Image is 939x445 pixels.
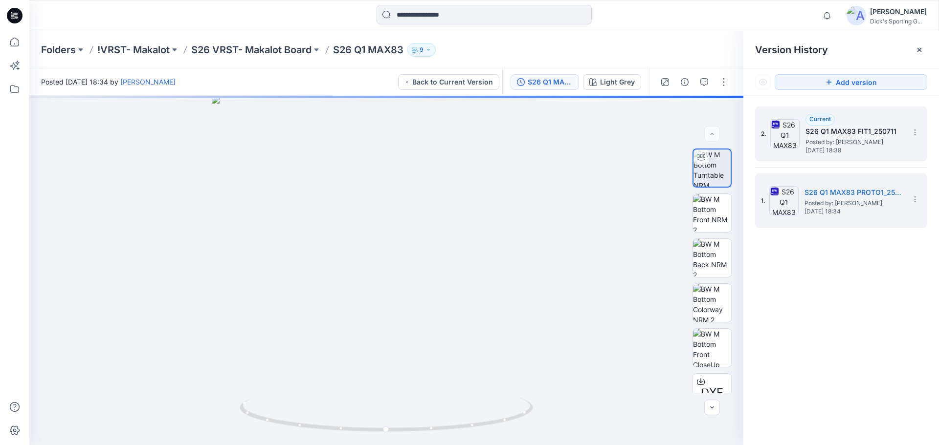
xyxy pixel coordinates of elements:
[805,137,903,147] span: Posted by: Chieh Hung
[41,43,76,57] a: Folders
[420,44,424,55] p: 9
[693,284,731,322] img: BW M Bottom Colorway NRM 2
[805,187,902,198] h5: S26 Q1 MAX83 PROTO1_250711
[41,77,176,87] span: Posted [DATE] 18:34 by
[809,115,831,123] span: Current
[693,329,731,367] img: BW M Bottom Front CloseUp NRM 2
[755,74,771,90] button: Show Hidden Versions
[769,186,799,215] img: S26 Q1 MAX83 PROTO1_250711
[761,196,765,205] span: 1.
[770,119,800,148] img: S26 Q1 MAX83 FIT1_250711
[805,208,902,215] span: [DATE] 18:34
[693,149,731,187] img: BW M Bottom Turntable NRM
[693,239,731,277] img: BW M Bottom Back NRM 2
[677,74,693,90] button: Details
[407,43,436,57] button: 9
[693,194,731,232] img: BW M Bottom Front NRM 2
[120,78,176,86] a: [PERSON_NAME]
[870,18,927,25] div: Dick's Sporting G...
[870,6,927,18] div: [PERSON_NAME]
[398,74,499,90] button: Back to Current Version
[805,147,903,154] span: [DATE] 18:38
[511,74,579,90] button: S26 Q1 MAX83 PROTO1_250711
[583,74,641,90] button: Light Grey
[847,6,866,25] img: avatar
[755,44,828,56] span: Version History
[701,384,723,402] span: DXF
[761,129,766,138] span: 2.
[97,43,170,57] a: !VRST- Makalot
[191,43,312,57] a: S26 VRST- Makalot Board
[805,198,902,208] span: Posted by: Chieh Hung
[600,77,635,87] div: Light Grey
[333,43,403,57] p: S26 Q1 MAX83
[916,46,923,54] button: Close
[775,74,927,90] button: Add version
[528,77,573,87] div: S26 Q1 MAX83 PROTO1_250711
[805,126,903,137] h5: S26 Q1 MAX83 FIT1_250711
